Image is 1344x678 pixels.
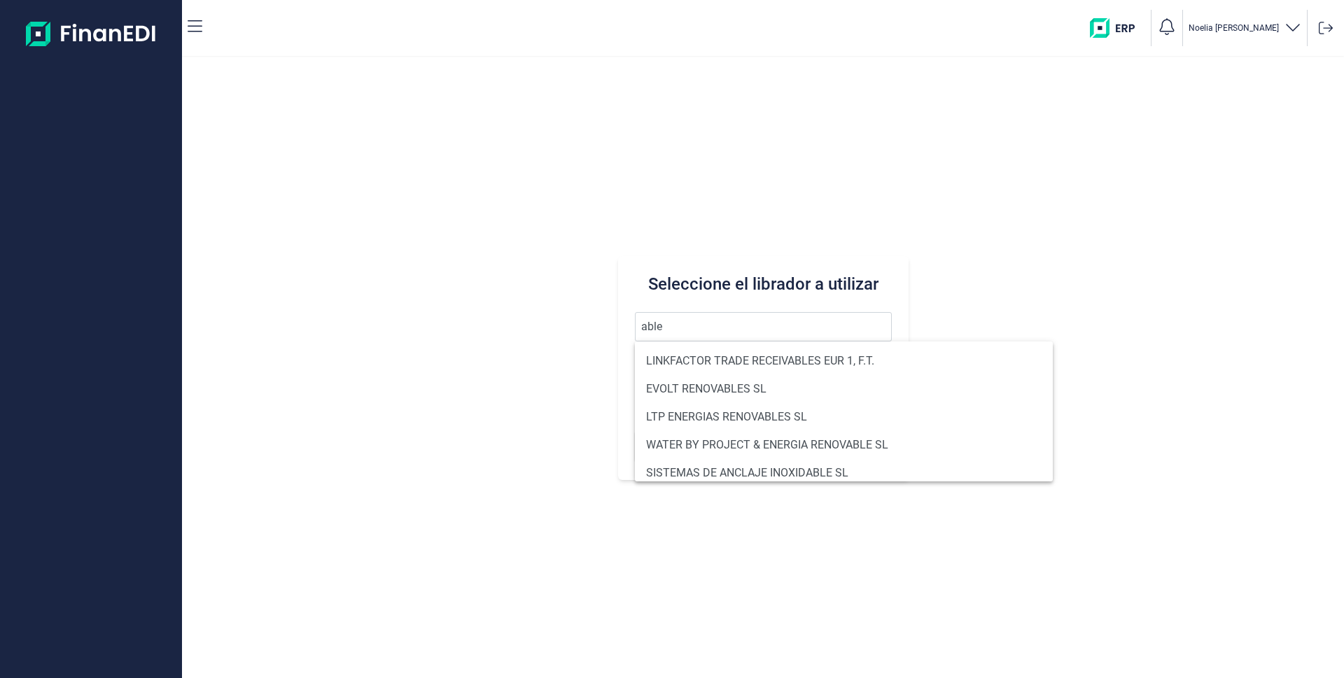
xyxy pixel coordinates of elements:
[635,273,892,295] h3: Seleccione el librador a utilizar
[635,431,1053,459] li: WATER BY PROJECT & ENERGIA RENOVABLE SL
[1189,18,1301,38] button: Noelia [PERSON_NAME]
[1090,18,1145,38] img: erp
[635,375,1053,403] li: EVOLT RENOVABLES SL
[26,11,157,56] img: Logo de aplicación
[635,403,1053,431] li: LTP ENERGIAS RENOVABLES SL
[635,347,1053,375] li: LINKFACTOR TRADE RECEIVABLES EUR 1, F.T.
[635,459,1053,487] li: SISTEMAS DE ANCLAJE INOXIDABLE SL
[635,312,892,341] input: Seleccione la razón social
[1189,22,1279,34] p: Noelia [PERSON_NAME]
